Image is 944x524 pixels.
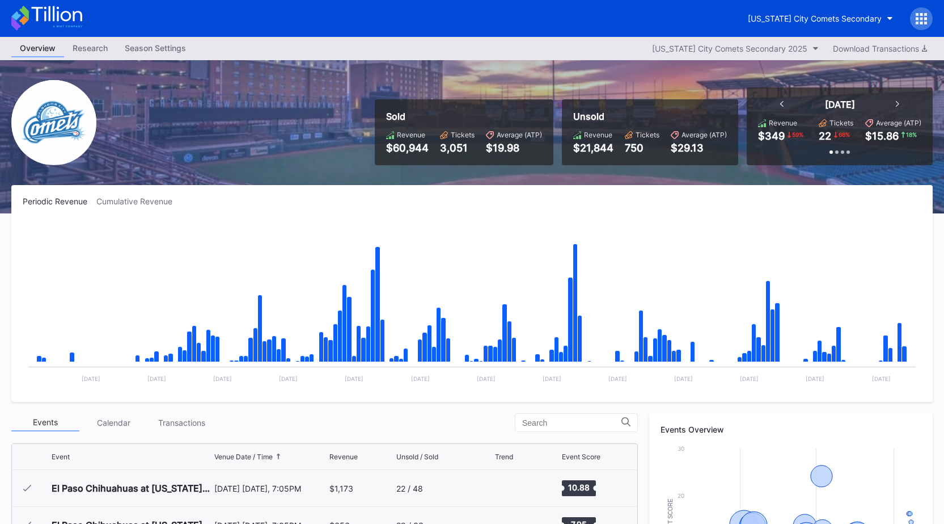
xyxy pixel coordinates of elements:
text: 30 [678,445,684,452]
div: 18 % [905,130,918,139]
div: Events [11,414,79,431]
div: $19.98 [486,142,542,154]
text: [DATE] [411,375,430,382]
text: [DATE] [872,375,891,382]
button: Download Transactions [827,41,933,56]
div: Events Overview [661,425,921,434]
div: [DATE] [825,99,855,110]
div: Revenue [584,131,612,139]
div: Venue Date / Time [214,452,273,461]
text: [DATE] [345,375,363,382]
a: Season Settings [116,40,194,57]
text: [DATE] [543,375,561,382]
div: Trend [495,452,513,461]
div: 59 % [791,130,805,139]
div: Average (ATP) [681,131,727,139]
text: 10.88 [568,483,590,492]
div: Unsold [573,111,727,122]
div: Tickets [829,119,853,127]
div: El Paso Chihuahuas at [US_STATE][GEOGRAPHIC_DATA] Comets [52,483,211,494]
div: 22 / 48 [396,484,423,493]
div: Event [52,452,70,461]
div: Tickets [451,131,475,139]
a: Research [64,40,116,57]
div: Cumulative Revenue [96,196,181,206]
text: [DATE] [674,375,693,382]
text: [DATE] [477,375,496,382]
div: [DATE] [DATE], 7:05PM [214,484,327,493]
div: [US_STATE] City Comets Secondary [748,14,882,23]
a: Overview [11,40,64,57]
svg: Chart title [495,474,529,502]
div: $349 [758,130,785,142]
div: $1,173 [329,484,353,493]
button: [US_STATE] City Comets Secondary [739,8,901,29]
div: Sold [386,111,542,122]
div: Average (ATP) [497,131,542,139]
text: [DATE] [740,375,759,382]
text: [DATE] [213,375,232,382]
div: Periodic Revenue [23,196,96,206]
div: Event Score [562,452,600,461]
div: [US_STATE] City Comets Secondary 2025 [652,44,807,53]
div: 3,051 [440,142,475,154]
div: Revenue [397,131,425,139]
div: Average (ATP) [876,119,921,127]
div: $21,844 [573,142,613,154]
div: Research [64,40,116,56]
button: [US_STATE] City Comets Secondary 2025 [646,41,824,56]
div: 22 [819,130,831,142]
div: Revenue [329,452,358,461]
text: [DATE] [279,375,298,382]
text: [DATE] [608,375,627,382]
div: $60,944 [386,142,429,154]
div: Unsold / Sold [396,452,438,461]
div: Revenue [769,119,797,127]
text: [DATE] [147,375,166,382]
div: $15.86 [865,130,899,142]
div: 750 [625,142,659,154]
svg: Chart title [23,220,921,391]
div: 66 % [837,130,851,139]
text: [DATE] [82,375,100,382]
img: Oklahoma_City_Dodgers.png [11,80,96,165]
div: Tickets [636,131,659,139]
div: Transactions [147,414,215,431]
input: Search [522,418,621,427]
div: Calendar [79,414,147,431]
text: [DATE] [806,375,824,382]
text: 20 [678,492,684,499]
div: Download Transactions [833,44,927,53]
div: $29.13 [671,142,727,154]
div: Season Settings [116,40,194,56]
